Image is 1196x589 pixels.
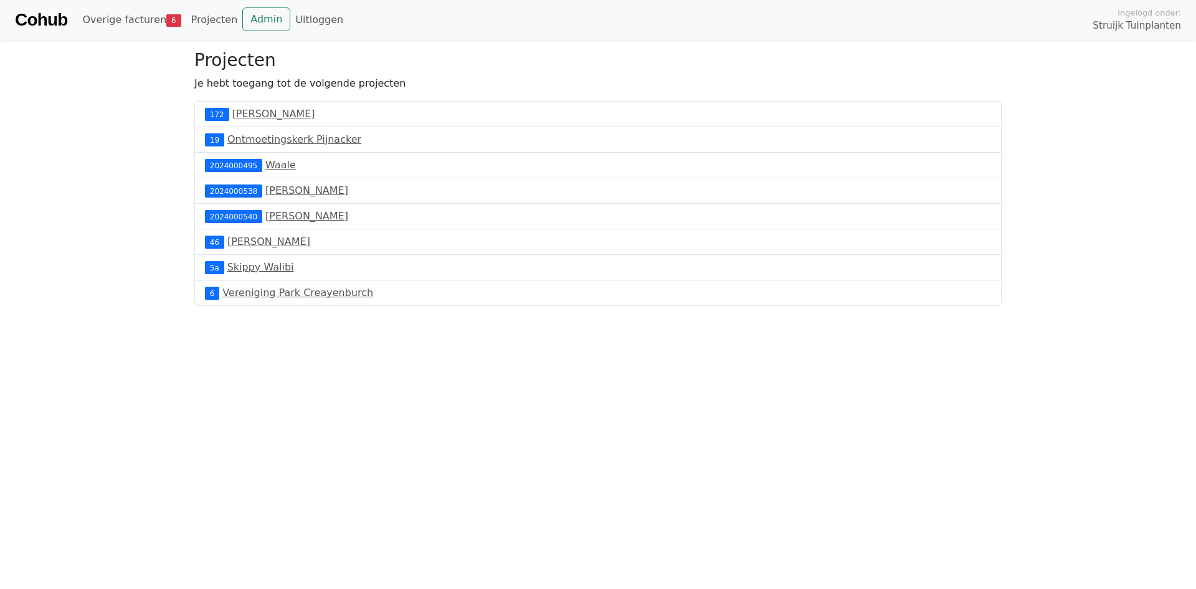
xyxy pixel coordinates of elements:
[166,14,181,27] span: 6
[205,159,262,171] div: 2024000495
[205,210,262,223] div: 2024000540
[232,108,315,120] a: [PERSON_NAME]
[194,50,1002,71] h3: Projecten
[265,210,348,222] a: [PERSON_NAME]
[15,5,67,35] a: Cohub
[1093,19,1181,33] span: Struijk Tuinplanten
[290,7,348,32] a: Uitloggen
[1118,7,1181,19] span: Ingelogd onder:
[227,236,310,247] a: [PERSON_NAME]
[227,133,361,145] a: Ontmoetingskerk Pijnacker
[265,159,296,171] a: Waale
[227,261,294,273] a: Skippy Walibi
[205,108,229,120] div: 172
[186,7,243,32] a: Projecten
[205,133,224,146] div: 19
[194,76,1002,91] p: Je hebt toegang tot de volgende projecten
[205,236,224,248] div: 46
[265,184,348,196] a: [PERSON_NAME]
[205,261,224,274] div: 5a
[222,287,373,299] a: Vereniging Park Creayenburch
[242,7,290,31] a: Admin
[77,7,186,32] a: Overige facturen6
[205,184,262,197] div: 2024000538
[205,287,219,299] div: 6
